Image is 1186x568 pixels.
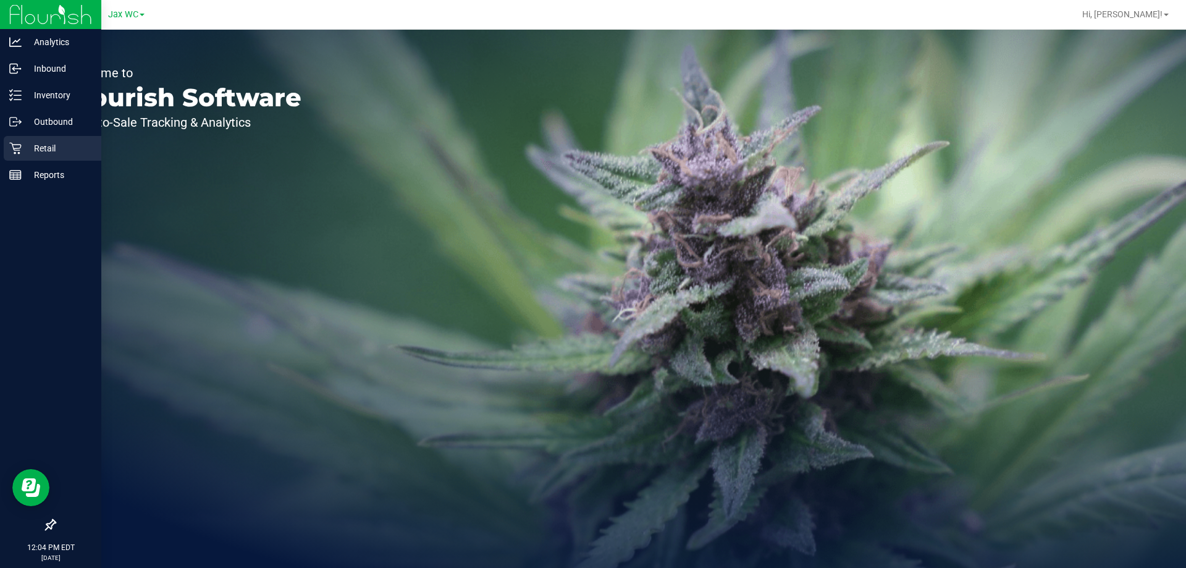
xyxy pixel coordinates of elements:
[22,88,96,103] p: Inventory
[67,116,301,129] p: Seed-to-Sale Tracking & Analytics
[108,9,138,20] span: Jax WC
[67,67,301,79] p: Welcome to
[9,116,22,128] inline-svg: Outbound
[9,89,22,101] inline-svg: Inventory
[6,542,96,553] p: 12:04 PM EDT
[9,62,22,75] inline-svg: Inbound
[9,36,22,48] inline-svg: Analytics
[9,169,22,181] inline-svg: Reports
[6,553,96,562] p: [DATE]
[22,114,96,129] p: Outbound
[22,167,96,182] p: Reports
[9,142,22,155] inline-svg: Retail
[67,85,301,110] p: Flourish Software
[12,469,49,506] iframe: Resource center
[22,61,96,76] p: Inbound
[22,141,96,156] p: Retail
[22,35,96,49] p: Analytics
[1082,9,1163,19] span: Hi, [PERSON_NAME]!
